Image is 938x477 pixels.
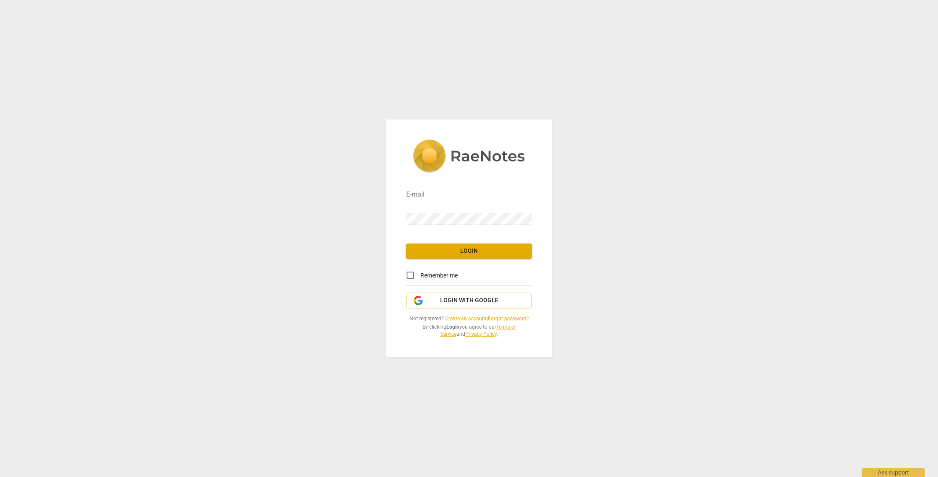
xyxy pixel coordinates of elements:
[406,324,532,337] span: By clicking you agree to our and .
[420,271,458,280] span: Remember me
[440,296,498,305] span: Login with Google
[446,324,459,330] b: Login
[441,324,516,337] a: Terms of Service
[862,468,925,477] div: Ask support
[488,316,529,321] a: Forgot password?
[406,315,532,322] span: Not registered? |
[406,244,532,259] button: Login
[445,316,487,321] a: Create an account
[413,247,525,255] span: Login
[465,331,497,337] a: Privacy Policy
[406,293,532,308] button: Login with Google
[413,140,525,174] img: 5ac2273c67554f335776073100b6d88f.svg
